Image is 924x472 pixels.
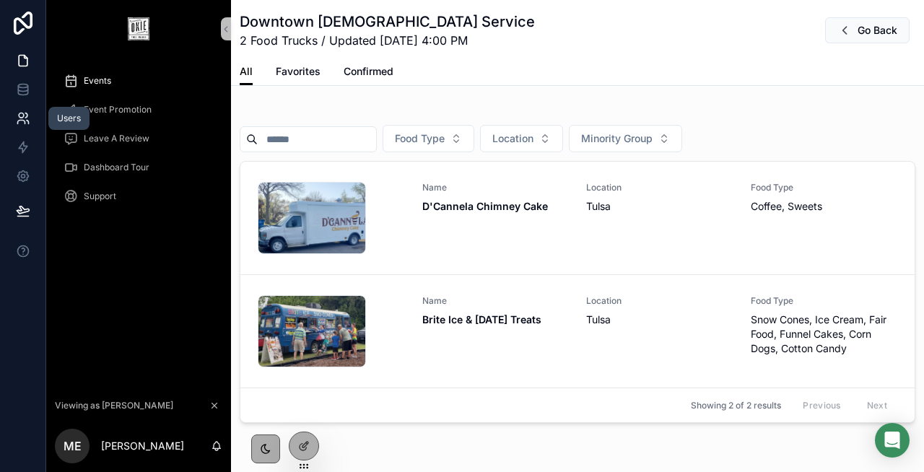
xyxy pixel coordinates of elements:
[55,400,173,411] span: Viewing as [PERSON_NAME]
[751,313,898,356] span: Snow Cones, Ice Cream, Fair Food, Funnel Cakes, Corn Dogs, Cotton Candy
[84,133,149,144] span: Leave A Review
[55,68,222,94] a: Events
[240,58,253,86] a: All
[101,439,184,453] p: [PERSON_NAME]
[240,32,535,49] span: 2 Food Trucks / Updated [DATE] 4:00 PM
[395,131,445,146] span: Food Type
[875,423,910,458] div: Open Intercom Messenger
[84,191,116,202] span: Support
[55,183,222,209] a: Support
[55,126,222,152] a: Leave A Review
[858,23,897,38] span: Go Back
[55,97,222,123] a: Event Promotion
[586,313,611,327] span: Tulsa
[383,125,474,152] button: Select Button
[586,182,733,193] span: Location
[422,182,570,193] span: Name
[492,131,533,146] span: Location
[240,12,535,32] h1: Downtown [DEMOGRAPHIC_DATA] Service
[480,125,563,152] button: Select Button
[57,113,81,124] div: Users
[751,182,898,193] span: Food Type
[55,154,222,180] a: Dashboard Tour
[569,125,682,152] button: Select Button
[751,199,898,214] span: Coffee, Sweets
[581,131,653,146] span: Minority Group
[344,64,393,79] span: Confirmed
[240,162,915,274] a: NameD'Cannela Chimney CakeLocationTulsaFood TypeCoffee, Sweets
[422,313,541,325] strong: Brite Ice & [DATE] Treats
[276,64,321,79] span: Favorites
[84,104,152,115] span: Event Promotion
[586,295,733,307] span: Location
[751,295,898,307] span: Food Type
[240,274,915,388] a: NameBrite Ice & [DATE] TreatsLocationTulsaFood TypeSnow Cones, Ice Cream, Fair Food, Funnel Cakes...
[422,295,570,307] span: Name
[84,75,111,87] span: Events
[240,64,253,79] span: All
[691,400,781,411] span: Showing 2 of 2 results
[422,200,548,212] strong: D'Cannela Chimney Cake
[46,58,231,228] div: scrollable content
[84,162,149,173] span: Dashboard Tour
[276,58,321,87] a: Favorites
[825,17,910,43] button: Go Back
[344,58,393,87] a: Confirmed
[64,437,82,455] span: ME
[586,199,611,214] span: Tulsa
[128,17,149,40] img: App logo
